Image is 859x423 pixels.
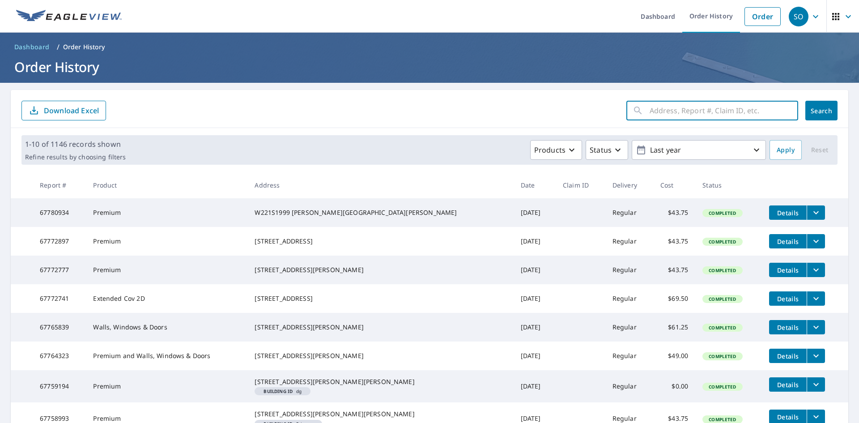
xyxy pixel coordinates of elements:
p: 1-10 of 1146 records shown [25,139,126,150]
em: Building ID [264,389,293,393]
button: Last year [632,140,766,160]
span: Details [774,266,801,274]
th: Date [514,172,556,198]
th: Report # [33,172,86,198]
td: Regular [605,284,653,313]
td: Regular [605,370,653,402]
div: [STREET_ADDRESS][PERSON_NAME] [255,323,506,332]
button: detailsBtn-67765839 [769,320,807,334]
span: Details [774,295,801,303]
p: Order History [63,43,105,51]
td: $69.50 [653,284,695,313]
p: Refine results by choosing filters [25,153,126,161]
span: Details [774,413,801,421]
button: detailsBtn-67772741 [769,291,807,306]
td: [DATE] [514,284,556,313]
th: Cost [653,172,695,198]
th: Delivery [605,172,653,198]
nav: breadcrumb [11,40,848,54]
span: Completed [703,239,741,245]
span: dg [258,389,307,393]
button: detailsBtn-67772897 [769,234,807,248]
td: [DATE] [514,198,556,227]
td: Regular [605,342,653,370]
td: 67765839 [33,313,86,342]
th: Address [247,172,513,198]
span: Details [774,380,801,389]
span: Apply [777,145,795,156]
button: Status [586,140,628,160]
p: Products [534,145,566,155]
img: EV Logo [16,10,122,23]
td: $61.25 [653,313,695,342]
td: Premium and Walls, Windows & Doors [86,342,247,370]
td: 67772777 [33,256,86,284]
button: Apply [770,140,802,160]
span: Completed [703,267,741,273]
button: filesDropdownBtn-67764323 [807,349,825,363]
button: filesDropdownBtn-67772777 [807,263,825,277]
td: Regular [605,227,653,256]
td: 67759194 [33,370,86,402]
div: [STREET_ADDRESS][PERSON_NAME][PERSON_NAME] [255,377,506,386]
td: Premium [86,227,247,256]
a: Dashboard [11,40,53,54]
h1: Order History [11,58,848,76]
li: / [57,42,60,52]
span: Search [812,107,830,115]
td: 67780934 [33,198,86,227]
td: $43.75 [653,256,695,284]
p: Last year [646,142,751,158]
p: Download Excel [44,106,99,115]
td: Extended Cov 2D [86,284,247,313]
td: Regular [605,256,653,284]
td: 67764323 [33,342,86,370]
button: filesDropdownBtn-67780934 [807,205,825,220]
button: filesDropdownBtn-67772897 [807,234,825,248]
span: Details [774,352,801,360]
span: Dashboard [14,43,50,51]
button: Download Excel [21,101,106,120]
td: Walls, Windows & Doors [86,313,247,342]
button: detailsBtn-67780934 [769,205,807,220]
a: Order [744,7,781,26]
span: Details [774,237,801,246]
button: detailsBtn-67772777 [769,263,807,277]
td: Regular [605,313,653,342]
div: [STREET_ADDRESS][PERSON_NAME][PERSON_NAME] [255,410,506,419]
button: filesDropdownBtn-67765839 [807,320,825,334]
td: Regular [605,198,653,227]
div: W221S1999 [PERSON_NAME][GEOGRAPHIC_DATA][PERSON_NAME] [255,208,506,217]
td: Premium [86,370,247,402]
td: [DATE] [514,227,556,256]
div: SO [789,7,808,26]
td: Premium [86,256,247,284]
div: [STREET_ADDRESS] [255,237,506,246]
td: Premium [86,198,247,227]
span: Details [774,323,801,332]
button: filesDropdownBtn-67772741 [807,291,825,306]
th: Product [86,172,247,198]
span: Completed [703,325,741,331]
td: [DATE] [514,313,556,342]
div: [STREET_ADDRESS][PERSON_NAME] [255,351,506,360]
button: Products [530,140,582,160]
button: Search [805,101,838,120]
td: 67772741 [33,284,86,313]
td: $0.00 [653,370,695,402]
button: detailsBtn-67759194 [769,377,807,392]
span: Completed [703,353,741,359]
span: Completed [703,210,741,216]
td: $43.75 [653,227,695,256]
button: detailsBtn-67764323 [769,349,807,363]
td: [DATE] [514,342,556,370]
td: [DATE] [514,256,556,284]
th: Status [695,172,762,198]
span: Completed [703,384,741,390]
td: [DATE] [514,370,556,402]
td: $43.75 [653,198,695,227]
p: Status [590,145,612,155]
input: Address, Report #, Claim ID, etc. [650,98,798,123]
span: Details [774,209,801,217]
button: filesDropdownBtn-67759194 [807,377,825,392]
